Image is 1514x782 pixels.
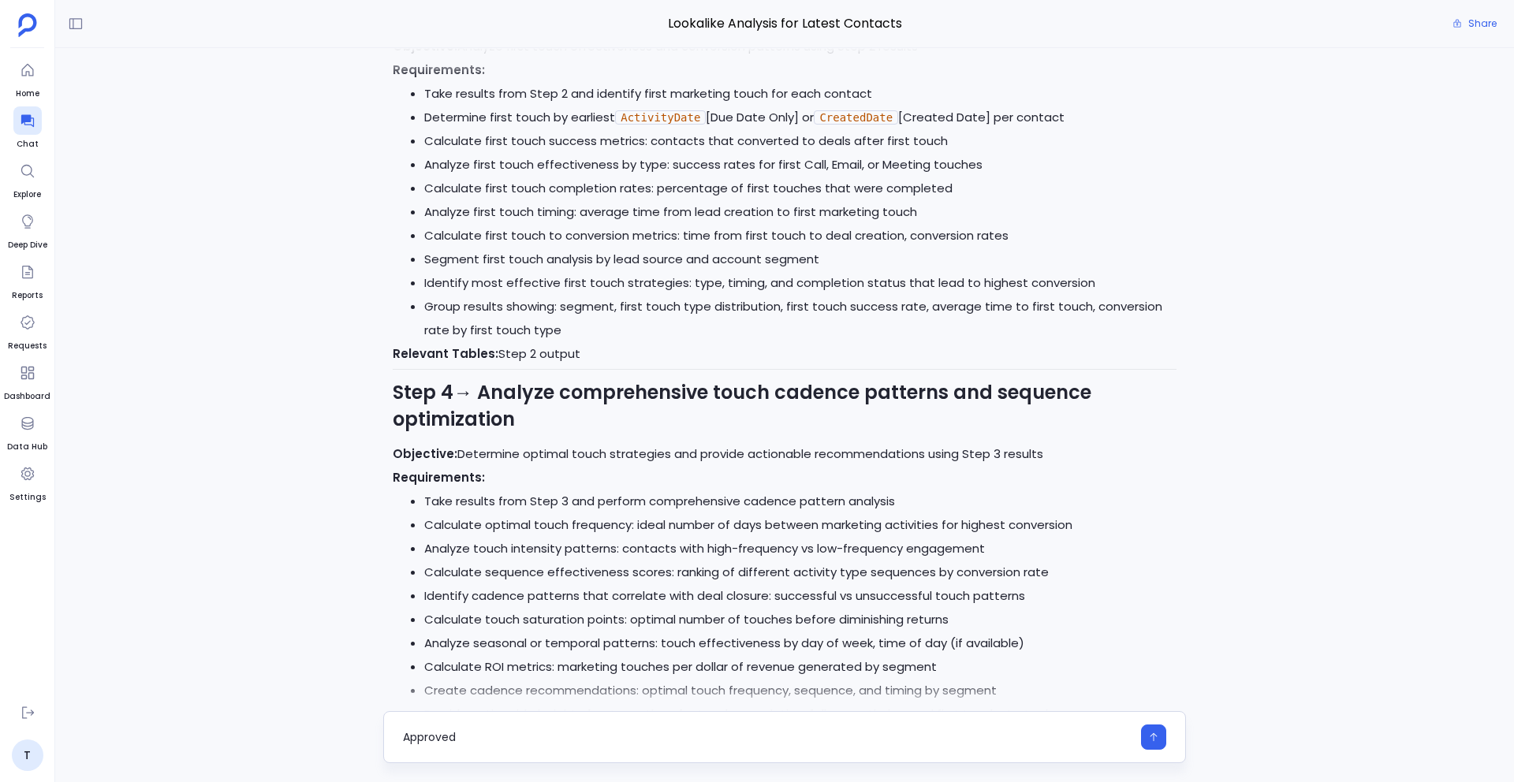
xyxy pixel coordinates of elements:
li: Calculate first touch to conversion metrics: time from first touch to deal creation, conversion r... [424,224,1177,248]
span: Deep Dive [8,239,47,251]
strong: Objective: [393,445,457,462]
span: Home [13,88,42,100]
img: petavue logo [18,13,37,37]
li: Determine first touch by earliest [Due Date Only] or [Created Date] per contact [424,106,1177,129]
li: Calculate ROI metrics: marketing touches per dollar of revenue generated by segment [424,655,1177,679]
a: T [12,739,43,771]
span: Chat [13,138,42,151]
a: Chat [13,106,42,151]
a: Reports [12,258,43,302]
h2: → Analyze comprehensive touch cadence patterns and sequence optimization [393,379,1177,433]
span: Lookalike Analysis for Latest Contacts [383,13,1186,34]
span: Requests [8,340,47,352]
span: Data Hub [7,441,47,453]
textarea: Approved [403,729,1132,745]
li: Take results from Step 2 and identify first marketing touch for each contact [424,82,1177,106]
li: Analyze first touch effectiveness by type: success rates for first Call, Email, or Meeting touches [424,153,1177,177]
span: Reports [12,289,43,302]
code: CreatedDate [814,110,898,125]
li: Segment first touch analysis by lead source and account segment [424,248,1177,271]
a: Data Hub [7,409,47,453]
a: Dashboard [4,359,50,403]
a: Explore [13,157,42,201]
li: Calculate first touch completion rates: percentage of first touches that were completed [424,177,1177,200]
li: Take results from Step 3 and perform comprehensive cadence pattern analysis [424,490,1177,513]
li: Calculate touch saturation points: optimal number of touches before diminishing returns [424,608,1177,631]
li: Identify cadence patterns that correlate with deal closure: successful vs unsuccessful touch patt... [424,584,1177,608]
p: Step 2 output [393,342,1177,366]
li: Calculate optimal touch frequency: ideal number of days between marketing activities for highest ... [424,513,1177,537]
li: Analyze seasonal or temporal patterns: touch effectiveness by day of week, time of day (if availa... [424,631,1177,655]
li: Calculate first touch success metrics: contacts that converted to deals after first touch [424,129,1177,153]
li: Analyze touch intensity patterns: contacts with high-frequency vs low-frequency engagement [424,537,1177,560]
a: Settings [9,460,46,504]
a: Requests [8,308,47,352]
strong: Relevant Tables: [393,345,498,362]
li: Group results showing: segment, first touch type distribution, first touch success rate, average ... [424,295,1177,342]
li: Calculate sequence effectiveness scores: ranking of different activity type sequences by conversi... [424,560,1177,584]
span: Share [1468,17,1497,30]
span: Settings [9,491,46,504]
strong: Requirements: [393,469,485,486]
a: Home [13,56,42,100]
span: Dashboard [4,390,50,403]
li: Identify most effective first touch strategies: type, timing, and completion status that lead to ... [424,271,1177,295]
p: Determine optimal touch strategies and provide actionable recommendations using Step 3 results [393,442,1177,466]
code: ActivityDate [615,110,706,125]
li: Analyze first touch timing: average time from lead creation to first marketing touch [424,200,1177,224]
li: Create cadence recommendations: optimal touch frequency, sequence, and timing by segment [424,679,1177,702]
a: Deep Dive [8,207,47,251]
button: Share [1443,13,1506,35]
span: Explore [13,188,42,201]
strong: Step 4 [393,379,453,405]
